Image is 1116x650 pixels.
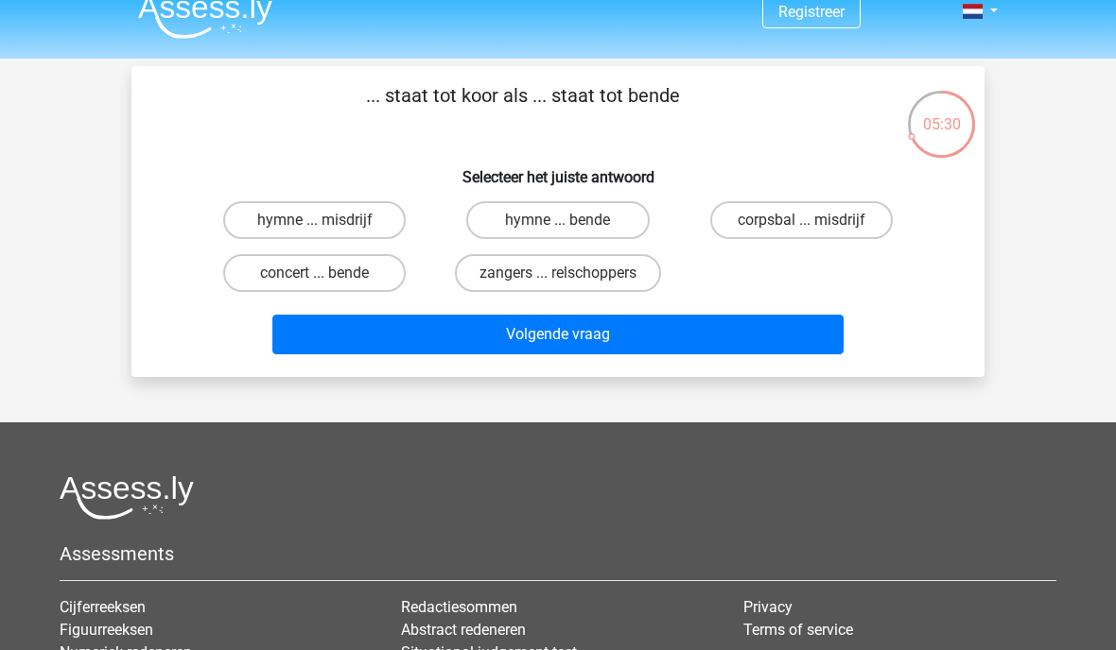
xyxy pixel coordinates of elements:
a: Figuurreeksen [60,621,153,639]
h6: Selecteer het juiste antwoord [162,153,954,186]
a: Redactiesommen [401,598,517,616]
label: corpsbal ... misdrijf [710,201,893,239]
a: Privacy [743,598,793,616]
a: Registreer [778,3,845,21]
p: ... staat tot koor als ... staat tot bende [162,81,883,138]
button: Volgende vraag [272,315,845,354]
label: concert ... bende [223,254,406,292]
img: Assessly logo [60,475,194,520]
div: 05:30 [906,89,977,136]
label: hymne ... bende [466,201,649,239]
a: Abstract redeneren [401,621,526,639]
h5: Assessments [60,542,1056,565]
label: hymne ... misdrijf [223,201,406,239]
a: Cijferreeksen [60,598,146,616]
a: Terms of service [743,621,853,639]
label: zangers ... relschoppers [455,254,661,292]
